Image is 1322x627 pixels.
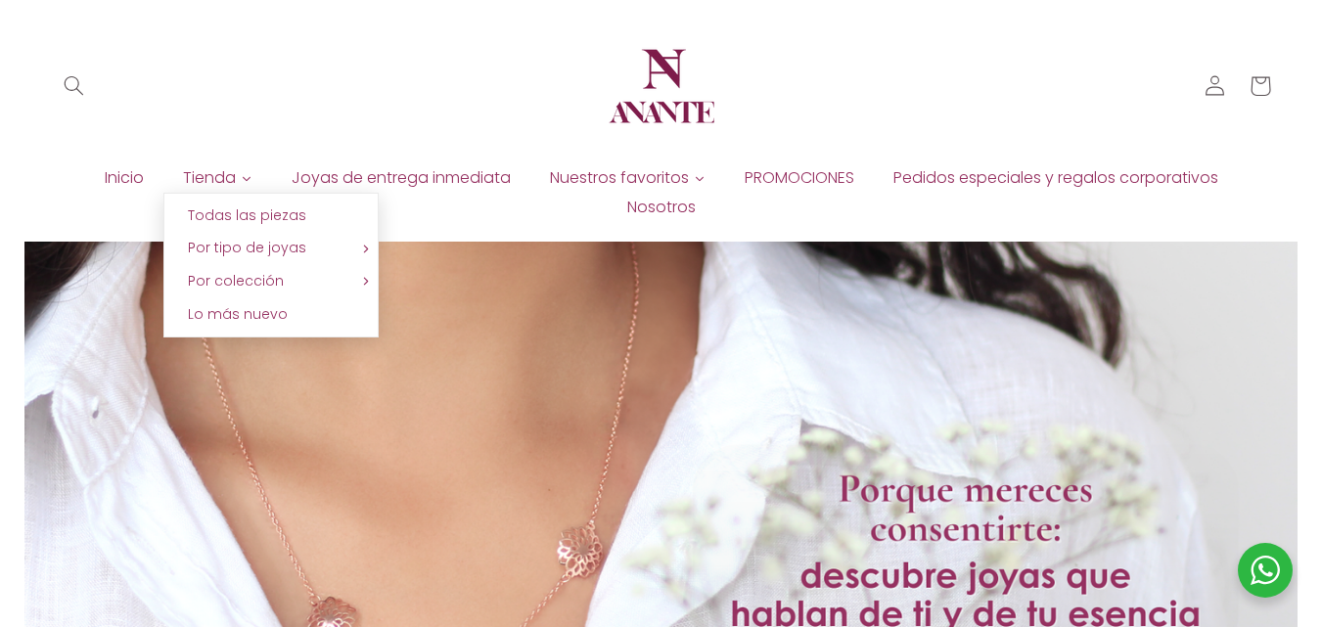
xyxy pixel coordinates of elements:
a: Joyas de entrega inmediata [272,163,530,193]
span: Por colección [188,271,284,291]
span: Nuestros favoritos [550,167,689,189]
span: Tienda [183,167,236,189]
summary: Búsqueda [52,64,97,109]
a: Nosotros [608,193,715,222]
img: Anante Joyería | Diseño en plata y oro [603,27,720,145]
a: Por colección [163,265,379,298]
a: PROMOCIONES [725,163,874,193]
span: Todas las piezas [188,205,306,225]
a: Tienda [163,163,272,193]
span: PROMOCIONES [745,167,854,189]
a: Nuestros favoritos [530,163,725,193]
a: Pedidos especiales y regalos corporativos [874,163,1238,193]
a: Por tipo de joyas [163,232,379,265]
span: Inicio [105,167,144,189]
span: Pedidos especiales y regalos corporativos [893,167,1218,189]
a: Anante Joyería | Diseño en plata y oro [595,20,728,153]
a: Todas las piezas [163,200,379,233]
span: Joyas de entrega inmediata [292,167,511,189]
span: Por tipo de joyas [188,238,306,257]
span: Lo más nuevo [188,304,288,324]
span: Nosotros [627,197,696,218]
a: Inicio [85,163,163,193]
a: Lo más nuevo [163,298,379,332]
